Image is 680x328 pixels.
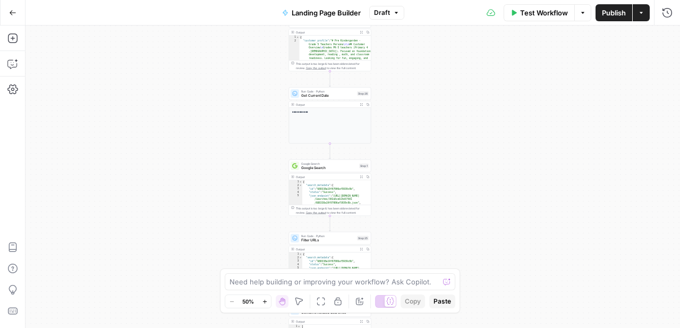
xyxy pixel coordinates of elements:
div: Output [296,30,356,35]
div: 4 [289,191,302,195]
button: Draft [369,6,404,20]
div: Run Code · PythonGet Current DateStep 26Output**** **** *** [289,87,371,144]
div: Output [296,175,356,179]
div: 5 [289,194,302,205]
g: Edge from step_26 to step_1 [329,144,331,159]
span: Paste [433,297,451,306]
div: 3 [289,259,302,263]
span: Draft [374,8,390,18]
div: 5 [289,266,302,277]
div: Output [296,103,356,107]
span: Toggle code folding, rows 1 through 166 [299,180,302,184]
span: Toggle code folding, rows 2 through 12 [299,184,302,188]
div: Step 1 [359,164,369,169]
div: Output [296,319,356,324]
div: 2 [289,184,302,188]
div: 2 [289,256,302,260]
span: Copy the output [306,66,326,70]
g: Edge from step_15 to step_26 [329,71,331,87]
div: 4 [289,263,302,267]
span: Google Search [301,162,357,166]
button: Publish [596,4,632,21]
button: Test Workflow [504,4,574,21]
span: Publish [602,7,626,18]
div: Run Code · PythonFilter URLsStep 25Output{ "search_metadata":{ "id":"688338a19f07006af5939c0b", "... [289,232,371,288]
span: Run Code · Python [301,89,355,94]
div: Google SearchGoogle SearchStep 1Output{ "search_metadata":{ "id":"688338a19f07006af5939c0b", "sta... [289,159,371,216]
g: Edge from step_1 to step_25 [329,216,331,231]
span: 50% [242,297,254,306]
span: Copy [405,297,421,306]
span: Toggle code folding, rows 1 through 166 [299,253,302,256]
div: Output [296,247,356,251]
span: Toggle code folding, rows 1 through 3 [296,36,300,39]
div: This output is too large & has been abbreviated for review. to view the full content. [296,62,369,70]
span: Copy the output [306,211,326,214]
span: Get Current Date [301,93,355,98]
span: Run Code · Python [301,234,355,238]
div: This output is too large & has been abbreviated for review. to view the full content. [296,206,369,215]
div: Step 26 [357,91,369,96]
button: Landing Page Builder [276,4,367,21]
button: Paste [429,295,455,308]
span: Test Workflow [520,7,568,18]
div: 1 [289,36,300,39]
span: Landing Page Builder [292,7,361,18]
div: Step 25 [357,236,369,241]
div: 3 [289,187,302,191]
span: Toggle code folding, rows 2 through 12 [299,256,302,260]
span: Filter URLs [301,238,355,243]
span: Google Search [301,165,357,171]
div: 1 [289,253,302,256]
div: 2 [289,39,300,198]
button: Copy [401,295,425,308]
div: 1 [289,180,302,184]
div: Prompt LLMOutput{ "customer_profile":"# Pre Kindergarden - Grade 5 Teachers Persona\n\n## Custome... [289,15,371,71]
